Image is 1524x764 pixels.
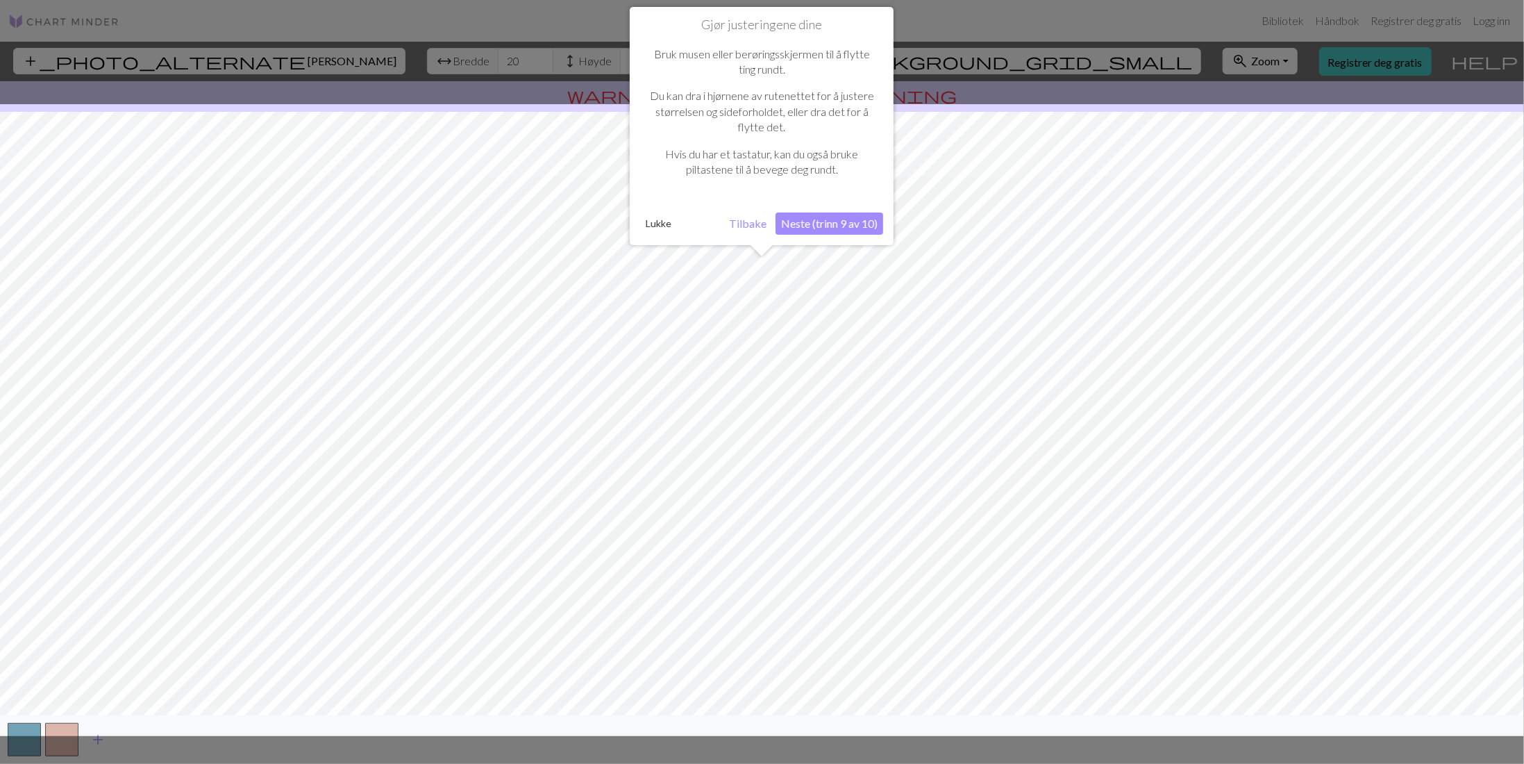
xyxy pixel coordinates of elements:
font: Bruk musen eller berøringsskjermen til å flytte ting rundt. [654,47,870,76]
font: Neste (trinn 9 av 10) [781,217,878,230]
font: Lukke [646,217,671,229]
button: Lukke [640,213,677,234]
font: Gjør justeringene dine [701,17,822,32]
button: Tilbake [723,213,772,235]
font: Du kan dra i hjørnene av rutenettet for å justere størrelsen og sideforholdet, eller dra det for ... [650,89,874,133]
font: Tilbake [729,217,767,230]
h1: Gjør justeringene dine [640,17,883,33]
font: Hvis du har et tastatur, kan du også bruke piltastene til å bevege deg rundt. [665,147,858,176]
div: Gjør justeringene dine [630,7,894,245]
button: Neste (trinn 9 av 10) [776,213,883,235]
